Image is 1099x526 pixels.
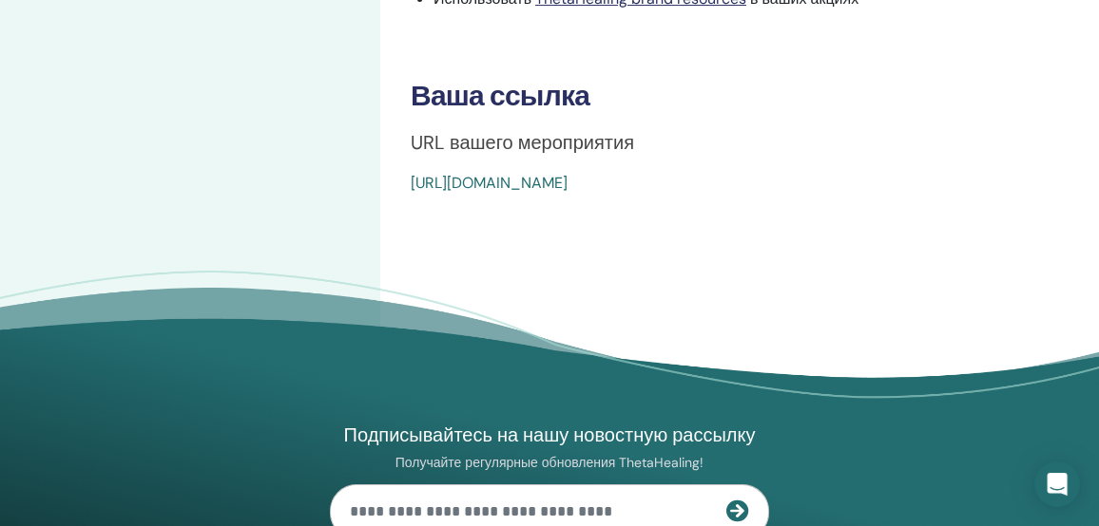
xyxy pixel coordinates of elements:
[1034,461,1080,507] div: Open Intercom Messenger
[330,454,769,471] p: Получайте регулярные обновления ThetaHealing!
[411,173,568,193] a: [URL][DOMAIN_NAME]
[330,423,769,447] h4: Подписывайтесь на нашу новостную рассылку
